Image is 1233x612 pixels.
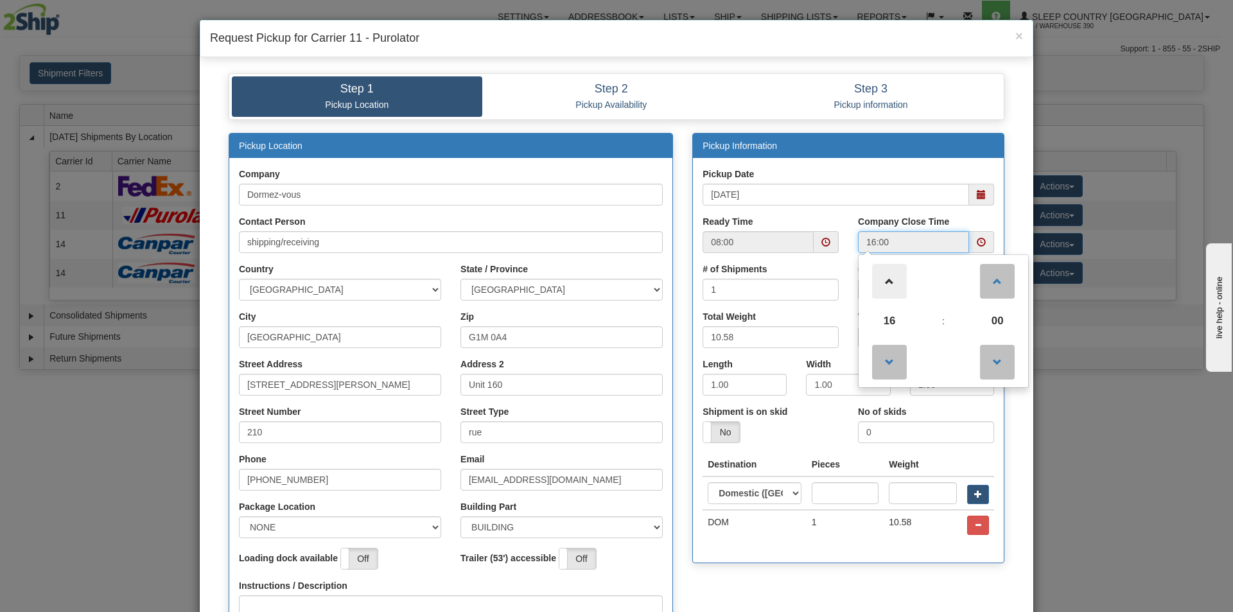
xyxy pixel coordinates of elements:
[858,215,949,228] label: Company Close Time
[1015,28,1023,43] span: ×
[460,310,474,323] label: Zip
[740,76,1001,117] a: Step 3 Pickup information
[210,30,1023,47] h4: Request Pickup for Carrier 11 - Purolator
[703,215,753,228] label: Ready Time
[980,304,1015,338] span: Pick Minute
[703,141,777,151] a: Pickup Information
[750,99,992,110] p: Pickup information
[460,453,484,466] label: Email
[884,453,962,476] th: Weight
[239,263,274,275] label: Country
[559,548,596,569] label: Off
[979,338,1017,385] a: Decrement Minute
[460,405,509,418] label: Street Type
[870,258,908,304] a: Increment Hour
[858,405,906,418] label: No of skids
[239,168,280,180] label: Company
[239,579,347,592] label: Instructions / Description
[884,510,962,540] td: 10.58
[239,500,315,513] label: Package Location
[239,358,302,371] label: Street Address
[239,141,302,151] a: Pickup Location
[492,99,731,110] p: Pickup Availability
[232,76,482,117] a: Step 1 Pickup Location
[239,552,338,564] label: Loading dock available
[460,358,504,371] label: Address 2
[492,83,731,96] h4: Step 2
[918,304,969,338] td: :
[703,263,767,275] label: # of Shipments
[1015,29,1023,42] button: Close
[807,453,884,476] th: Pieces
[10,11,119,21] div: live help - online
[872,304,907,338] span: Pick Hour
[807,510,884,540] td: 1
[239,215,305,228] label: Contact Person
[241,83,473,96] h4: Step 1
[703,453,807,476] th: Destination
[703,510,807,540] td: DOM
[703,405,787,418] label: Shipment is on skid
[239,310,256,323] label: City
[239,405,301,418] label: Street Number
[870,338,908,385] a: Decrement Hour
[239,453,267,466] label: Phone
[460,552,556,564] label: Trailer (53') accessible
[460,263,528,275] label: State / Province
[703,358,733,371] label: Length
[703,310,756,323] label: Total Weight
[703,422,740,442] label: No
[341,548,378,569] label: Off
[750,83,992,96] h4: Step 3
[460,500,516,513] label: Building Part
[979,258,1017,304] a: Increment Minute
[806,358,831,371] label: Width
[482,76,741,117] a: Step 2 Pickup Availability
[1203,240,1232,371] iframe: chat widget
[241,99,473,110] p: Pickup Location
[703,168,754,180] label: Pickup Date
